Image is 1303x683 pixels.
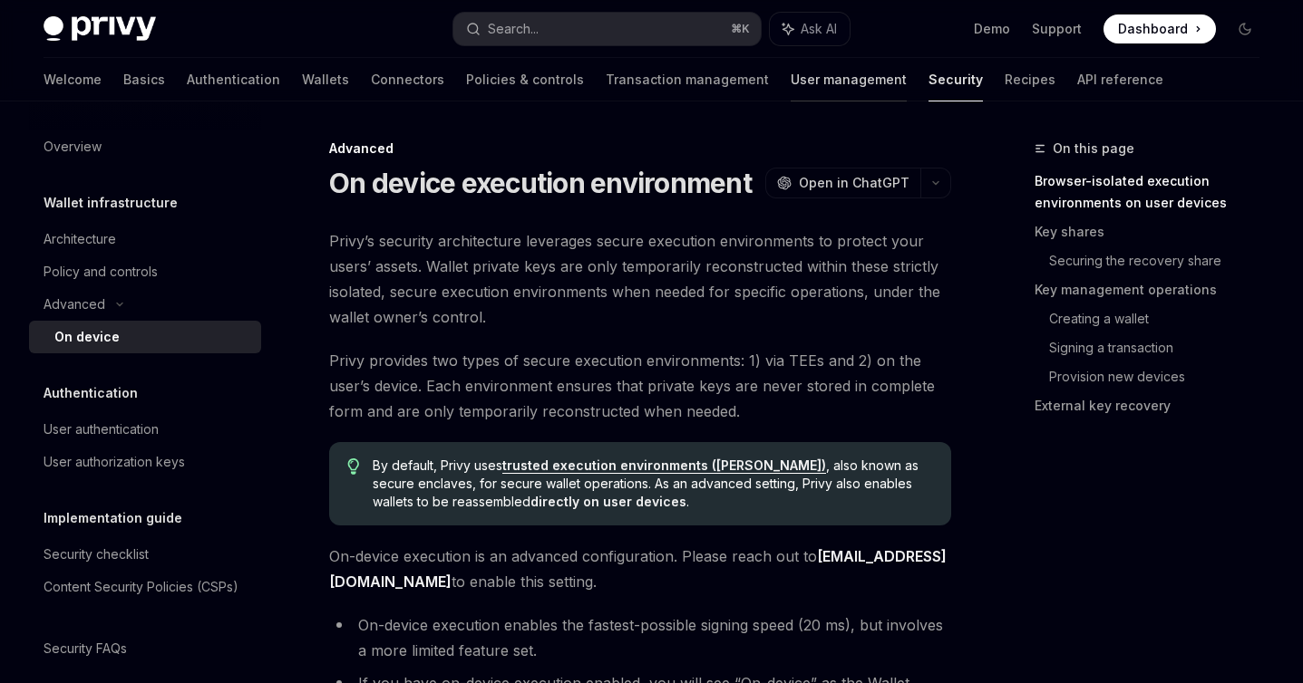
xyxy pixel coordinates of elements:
[29,571,261,603] a: Content Security Policies (CSPs)
[502,457,826,474] a: trusted execution environments ([PERSON_NAME])
[1104,14,1216,43] a: Dashboard
[347,458,360,475] svg: Tip
[329,167,752,199] h1: On device execution environment
[1049,246,1274,275] a: Securing the recovery share
[1035,275,1274,304] a: Key management operations
[44,638,127,659] div: Security FAQs
[606,58,769,101] a: Transaction management
[801,20,837,38] span: Ask AI
[29,538,261,571] a: Security checklist
[44,576,238,598] div: Content Security Policies (CSPs)
[929,58,983,101] a: Security
[1077,58,1163,101] a: API reference
[44,293,105,315] div: Advanced
[44,16,156,42] img: dark logo
[329,139,951,158] div: Advanced
[44,544,149,565] div: Security checklist
[373,457,933,511] span: By default, Privy uses , also known as secure enclaves, for secure wallet operations. As an advan...
[1035,391,1274,420] a: External key recovery
[1049,362,1274,391] a: Provision new devices
[453,13,760,45] button: Search...⌘K
[44,136,102,158] div: Overview
[329,228,951,330] span: Privy’s security architecture leverages secure execution environments to protect your users’ asse...
[1035,167,1274,217] a: Browser-isolated execution environments on user devices
[302,58,349,101] a: Wallets
[791,58,907,101] a: User management
[765,168,920,198] button: Open in ChatGPT
[1005,58,1055,101] a: Recipes
[329,348,951,424] span: Privy provides two types of secure execution environments: 1) via TEEs and 2) on the user’s devic...
[488,18,539,40] div: Search...
[44,261,158,283] div: Policy and controls
[1035,217,1274,246] a: Key shares
[44,382,138,404] h5: Authentication
[1049,304,1274,333] a: Creating a wallet
[329,612,951,663] li: On-device execution enables the fastest-possible signing speed (20 ms), but involves a more limit...
[799,174,909,192] span: Open in ChatGPT
[54,326,120,348] div: On device
[731,22,750,36] span: ⌘ K
[44,228,116,250] div: Architecture
[29,446,261,478] a: User authorization keys
[29,413,261,446] a: User authentication
[44,507,182,529] h5: Implementation guide
[1230,14,1259,43] button: Toggle dark mode
[530,494,686,509] strong: directly on user devices
[770,13,850,45] button: Ask AI
[29,632,261,665] a: Security FAQs
[29,223,261,255] a: Architecture
[1032,20,1082,38] a: Support
[29,321,261,353] a: On device
[123,58,165,101] a: Basics
[44,192,178,214] h5: Wallet infrastructure
[974,20,1010,38] a: Demo
[1049,333,1274,362] a: Signing a transaction
[1053,138,1134,159] span: On this page
[1118,20,1188,38] span: Dashboard
[371,58,444,101] a: Connectors
[466,58,584,101] a: Policies & controls
[44,451,185,473] div: User authorization keys
[44,58,102,101] a: Welcome
[329,544,951,594] span: On-device execution is an advanced configuration. Please reach out to to enable this setting.
[187,58,280,101] a: Authentication
[44,418,159,440] div: User authentication
[29,130,261,163] a: Overview
[29,255,261,288] a: Policy and controls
